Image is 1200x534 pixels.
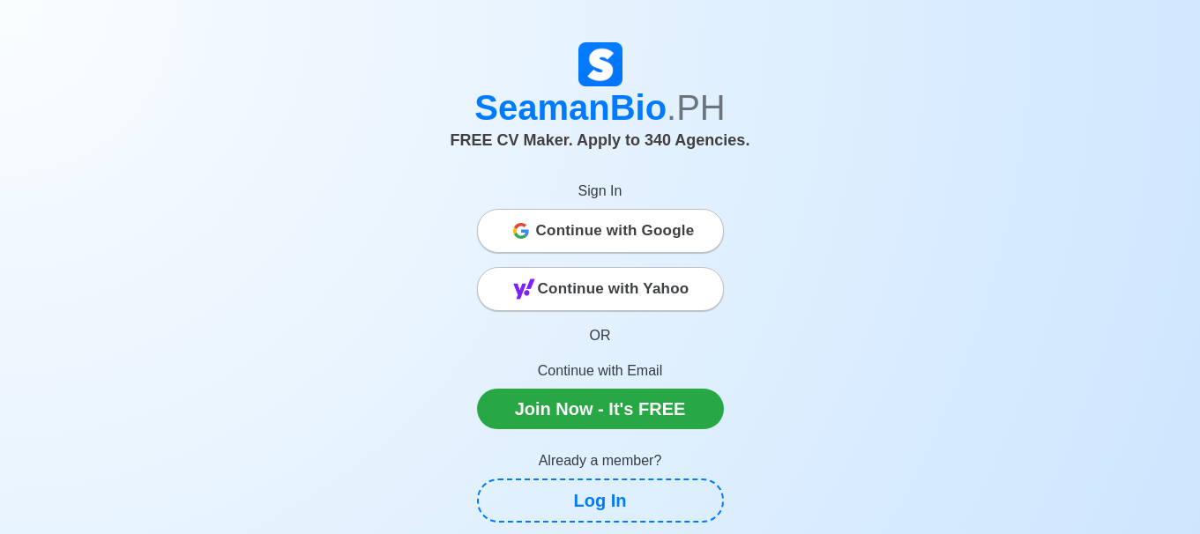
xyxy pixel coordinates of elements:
p: Continue with Email [477,360,724,382]
h1: SeamanBio [111,86,1090,129]
button: Continue with Google [477,209,724,253]
span: .PH [667,88,726,127]
p: OR [477,325,724,346]
p: Already a member? [477,450,724,471]
span: Continue with Yahoo [538,271,689,307]
button: Continue with Yahoo [477,267,724,311]
a: Log In [477,478,724,523]
img: Logo [578,42,622,86]
span: FREE CV Maker. Apply to 340 Agencies. [451,131,750,149]
span: Continue with Google [536,213,695,248]
p: Sign In [477,181,724,202]
a: Join Now - It's FREE [477,389,724,429]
